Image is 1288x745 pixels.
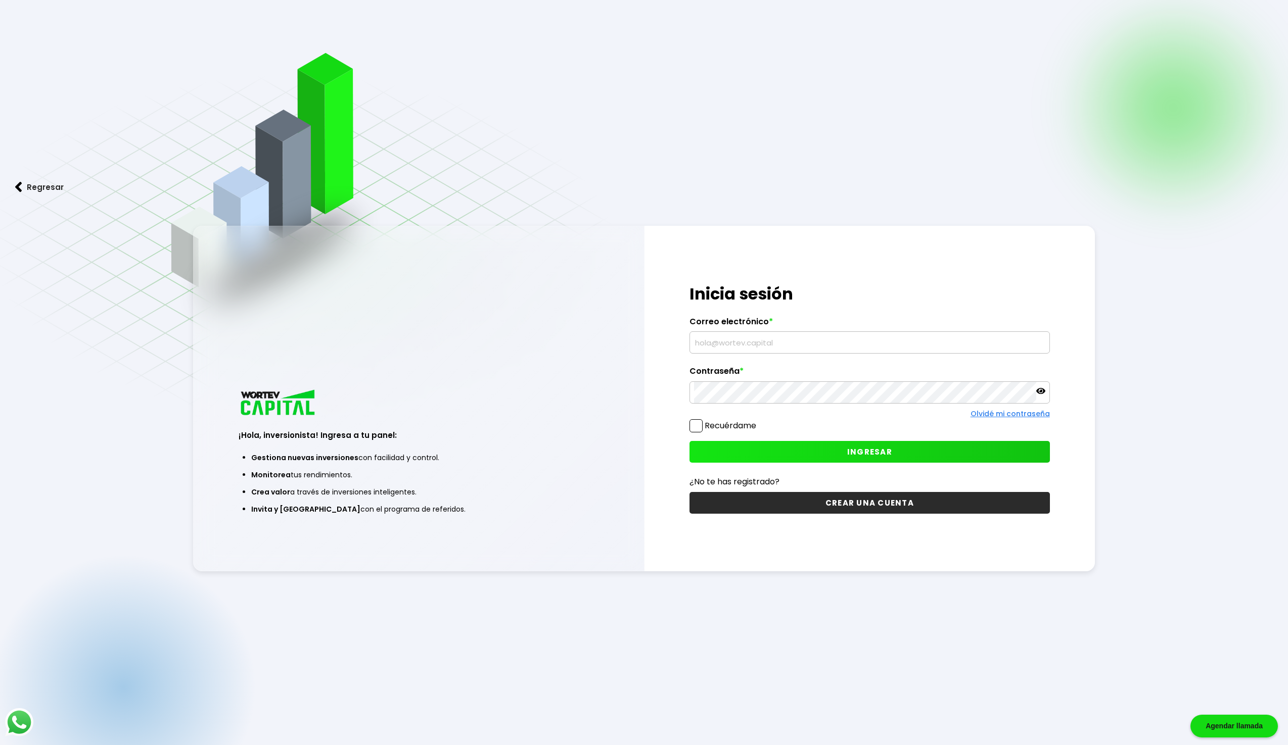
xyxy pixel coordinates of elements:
li: con el programa de referidos. [251,501,586,518]
img: flecha izquierda [15,182,22,192]
h1: Inicia sesión [689,282,1050,306]
span: Crea valor [251,487,290,497]
label: Contraseña [689,366,1050,381]
li: con facilidad y control. [251,449,586,466]
button: INGRESAR [689,441,1050,463]
div: Agendar llamada [1190,715,1278,737]
span: Invita y [GEOGRAPHIC_DATA] [251,504,360,514]
button: CREAR UNA CUENTA [689,492,1050,514]
h3: ¡Hola, inversionista! Ingresa a tu panel: [239,429,599,441]
a: ¿No te has registrado?CREAR UNA CUENTA [689,475,1050,514]
p: ¿No te has registrado? [689,475,1050,488]
li: a través de inversiones inteligentes. [251,483,586,501]
label: Recuérdame [705,420,756,431]
input: hola@wortev.capital [694,332,1045,353]
span: Gestiona nuevas inversiones [251,453,358,463]
a: Olvidé mi contraseña [971,409,1050,419]
img: logo_wortev_capital [239,388,318,418]
span: Monitorea [251,470,291,480]
span: INGRESAR [847,446,892,457]
img: logos_whatsapp-icon.242b2217.svg [5,708,33,736]
label: Correo electrónico [689,317,1050,332]
li: tus rendimientos. [251,466,586,483]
